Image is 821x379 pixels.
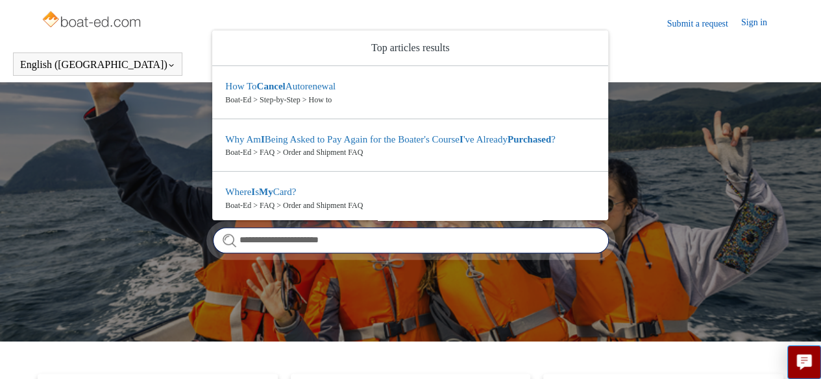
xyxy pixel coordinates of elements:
button: Live chat [787,345,821,379]
zd-autocomplete-breadcrumbs-multibrand: Boat-Ed > Step-by-Step > How to [225,94,595,106]
button: English ([GEOGRAPHIC_DATA]) [20,59,175,71]
zd-autocomplete-header: Top articles results [212,30,608,66]
em: I [251,187,255,197]
zd-autocomplete-title-multibrand: Suggested result 3 Where Is My Card? [225,187,296,200]
em: I [261,134,265,144]
zd-autocomplete-title-multibrand: Suggested result 2 Why Am I Being Asked to Pay Again for the Boater's Course I've Already Purchased? [225,134,555,147]
zd-autocomplete-title-multibrand: Suggested result 1 How To Cancel Autorenewal [225,81,336,94]
zd-autocomplete-breadcrumbs-multibrand: Boat-Ed > FAQ > Order and Shipment FAQ [225,200,595,211]
em: I [460,134,463,144]
a: Sign in [741,16,780,31]
em: Cancel [257,81,286,91]
zd-autocomplete-breadcrumbs-multibrand: Boat-Ed > FAQ > Order and Shipment FAQ [225,146,595,158]
em: My [259,187,273,197]
em: Purchased [508,134,551,144]
a: Submit a request [667,17,741,30]
img: Boat-Ed Help Center home page [41,8,144,34]
input: Search [213,227,609,253]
